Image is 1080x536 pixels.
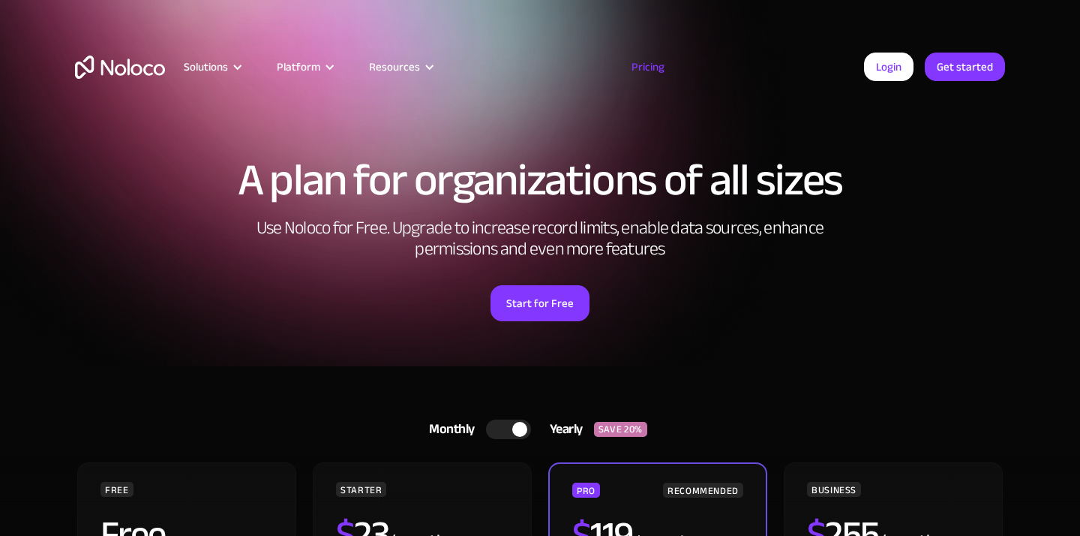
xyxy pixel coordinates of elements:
[864,53,913,81] a: Login
[663,483,743,498] div: RECOMMENDED
[184,57,228,77] div: Solutions
[75,158,1005,203] h1: A plan for organizations of all sizes
[410,418,486,441] div: Monthly
[240,218,840,260] h2: Use Noloco for Free. Upgrade to increase record limits, enable data sources, enhance permissions ...
[350,57,450,77] div: Resources
[572,483,600,498] div: PRO
[336,482,386,497] div: STARTER
[165,57,258,77] div: Solutions
[925,53,1005,81] a: Get started
[613,57,683,77] a: Pricing
[594,422,647,437] div: SAVE 20%
[490,285,589,321] a: Start for Free
[807,482,861,497] div: BUSINESS
[369,57,420,77] div: Resources
[75,56,165,79] a: home
[277,57,320,77] div: Platform
[258,57,350,77] div: Platform
[531,418,594,441] div: Yearly
[100,482,133,497] div: FREE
